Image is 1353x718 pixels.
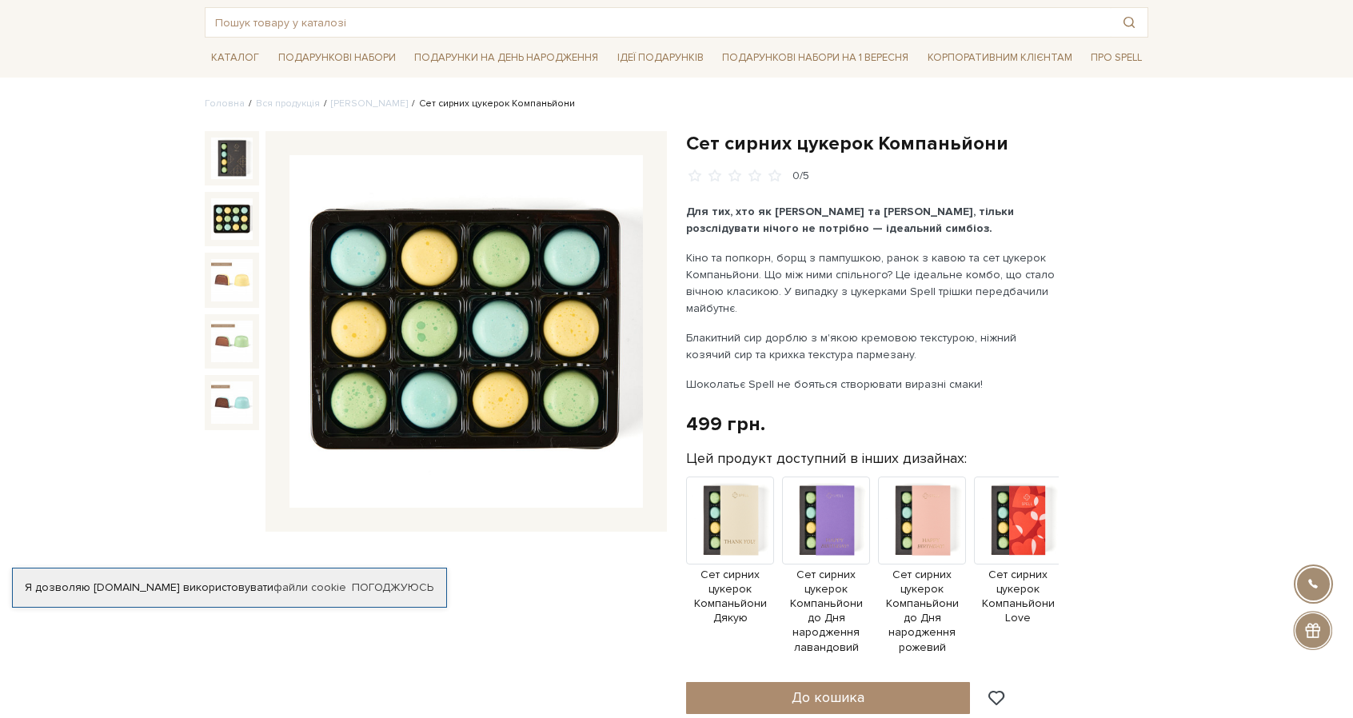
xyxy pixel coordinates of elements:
a: Погоджуюсь [352,580,433,595]
a: Подарунки на День народження [408,46,605,70]
span: До кошика [792,688,864,706]
div: 499 грн. [686,412,765,437]
p: Кіно та попкорн, борщ з пампушкою, ранок з кавою та сет цукерок Компаньйони. Що між ними спільног... [686,249,1061,317]
a: Подарункові набори [272,46,402,70]
button: До кошика [686,682,970,714]
span: Сет сирних цукерок Компаньйони до Дня народження рожевий [878,568,966,655]
a: Каталог [205,46,265,70]
img: Сет сирних цукерок Компаньйони [211,138,253,179]
a: Корпоративним клієнтам [921,44,1079,71]
h1: Сет сирних цукерок Компаньйони [686,131,1148,156]
span: Сет сирних цукерок Компаньйони Дякую [686,568,774,626]
img: Сет сирних цукерок Компаньйони [211,198,253,240]
input: Пошук товару у каталозі [206,8,1111,37]
a: [PERSON_NAME] [331,98,408,110]
span: Сет сирних цукерок Компаньйони Love [974,568,1062,626]
button: Пошук товару у каталозі [1111,8,1147,37]
img: Сет сирних цукерок Компаньйони [211,381,253,423]
a: Вся продукція [256,98,320,110]
img: Сет сирних цукерок Компаньйони [289,155,643,509]
img: Сет сирних цукерок Компаньйони [211,321,253,362]
img: Продукт [878,477,966,564]
a: Головна [205,98,245,110]
span: Сет сирних цукерок Компаньйони до Дня народження лавандовий [782,568,870,655]
img: Продукт [974,477,1062,564]
a: Сет сирних цукерок Компаньйони Дякую [686,513,774,625]
img: Сет сирних цукерок Компаньйони [211,259,253,301]
label: Цей продукт доступний в інших дизайнах: [686,449,967,468]
div: 0/5 [792,169,809,184]
img: Продукт [782,477,870,564]
b: Для тих, хто як [PERSON_NAME] та [PERSON_NAME], тільки розслідувати нічого не потрібно — ідеальни... [686,205,1014,235]
p: Блакитний сир дорблю з м'якою кремовою текстурою, ніжний козячий сир та крихка текстура пармезану. [686,329,1061,363]
a: Ідеї подарунків [611,46,710,70]
a: Сет сирних цукерок Компаньйони до Дня народження лавандовий [782,513,870,655]
a: Сет сирних цукерок Компаньйони Love [974,513,1062,625]
a: файли cookie [273,580,346,594]
a: Подарункові набори на 1 Вересня [716,44,915,71]
a: Про Spell [1084,46,1148,70]
li: Сет сирних цукерок Компаньйони [408,97,575,111]
div: Я дозволяю [DOMAIN_NAME] використовувати [13,580,446,595]
p: Шоколатьє Spell не бояться створювати виразні смаки! [686,376,1061,393]
a: Сет сирних цукерок Компаньйони до Дня народження рожевий [878,513,966,655]
img: Продукт [686,477,774,564]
